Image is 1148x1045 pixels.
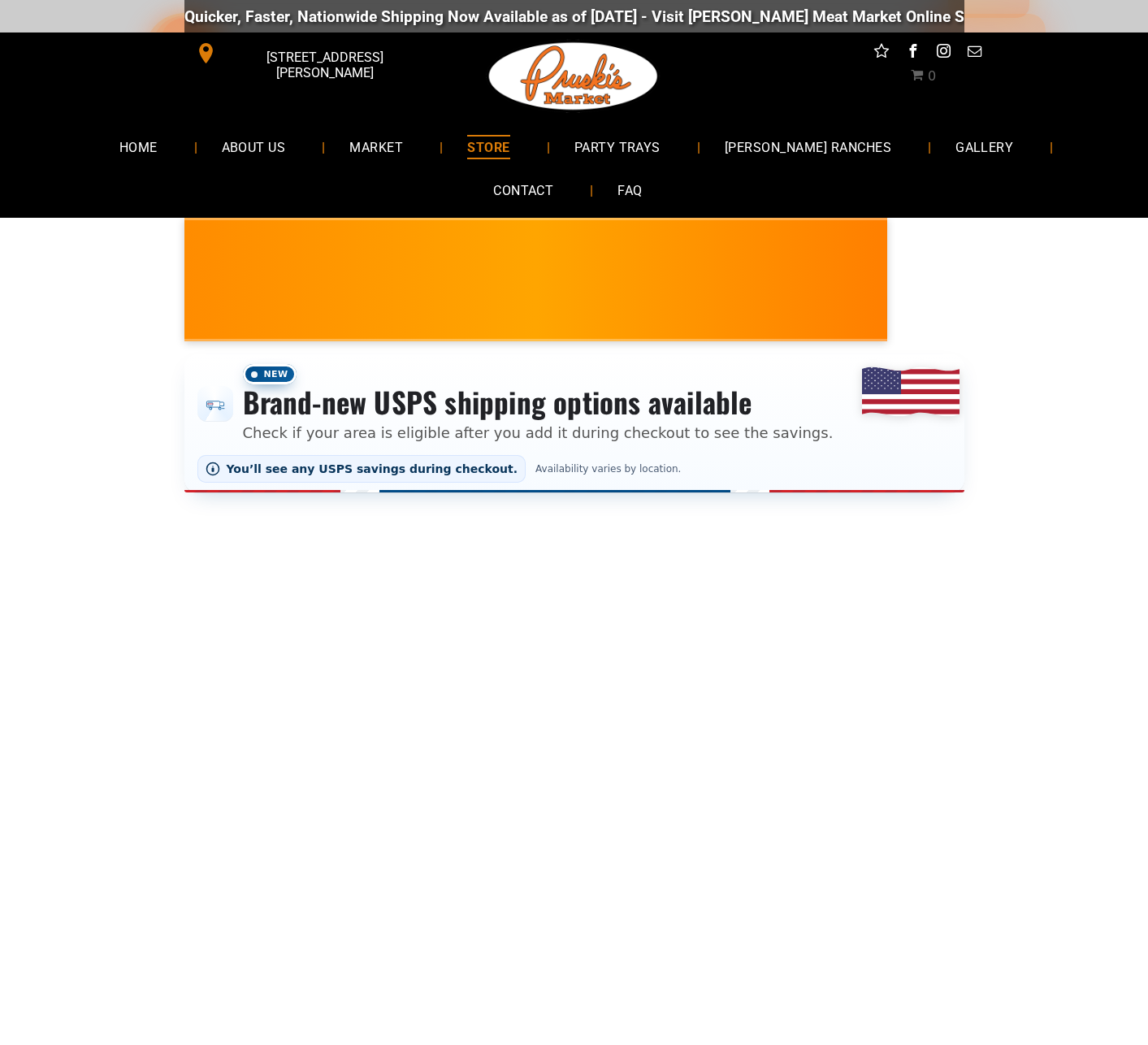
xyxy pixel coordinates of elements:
h3: Brand-new USPS shipping options available [243,384,834,420]
a: Social network [871,41,892,66]
a: [PERSON_NAME] RANCHES [700,125,916,168]
a: PARTY TRAYS [550,125,685,168]
img: Pruski-s+Market+HQ+Logo2-1920w.png [486,33,661,120]
a: email [964,41,985,66]
a: STORE [443,125,534,168]
a: FAQ [593,169,666,212]
div: Shipping options announcement [184,354,964,492]
a: CONTACT [469,169,578,212]
a: ABOUT US [197,125,310,168]
p: Check if your area is eligible after you add it during checkout to see the savings. [243,422,834,444]
a: MARKET [325,125,427,168]
span: 0 [928,68,936,84]
span: [STREET_ADDRESS][PERSON_NAME] [219,41,429,89]
a: GALLERY [931,125,1038,168]
span: You’ll see any USPS savings during checkout. [227,462,518,475]
a: [STREET_ADDRESS][PERSON_NAME] [184,41,433,66]
span: New [243,364,297,384]
a: HOME [95,125,182,168]
a: facebook [902,41,923,66]
span: Availability varies by location. [532,463,684,475]
a: instagram [933,41,954,66]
